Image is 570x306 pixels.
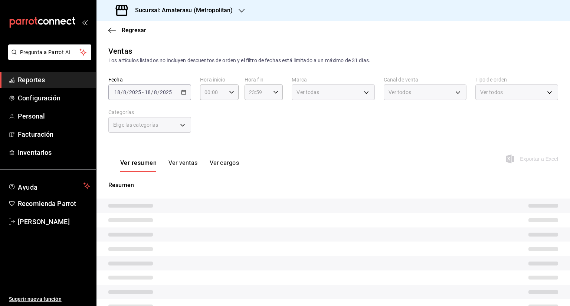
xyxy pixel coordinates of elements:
[142,89,144,95] span: -
[18,75,90,85] span: Reportes
[114,89,121,95] input: --
[20,49,80,56] span: Pregunta a Parrot AI
[82,19,88,25] button: open_drawer_menu
[160,89,172,95] input: ----
[18,93,90,103] span: Configuración
[5,54,91,61] a: Pregunta a Parrot AI
[121,89,123,95] span: /
[120,159,157,172] button: Ver resumen
[210,159,239,172] button: Ver cargos
[384,77,466,82] label: Canal de venta
[108,46,132,57] div: Ventas
[108,110,191,115] label: Categorías
[129,89,141,95] input: ----
[18,182,81,190] span: Ayuda
[18,199,90,209] span: Recomienda Parrot
[475,77,558,82] label: Tipo de orden
[9,295,90,303] span: Sugerir nueva función
[480,89,503,96] span: Ver todos
[127,89,129,95] span: /
[18,111,90,121] span: Personal
[157,89,160,95] span: /
[245,77,283,82] label: Hora fin
[151,89,153,95] span: /
[154,89,157,95] input: --
[108,27,146,34] button: Regresar
[113,121,158,129] span: Elige las categorías
[120,159,239,172] div: navigation tabs
[123,89,127,95] input: --
[297,89,319,96] span: Ver todas
[108,57,558,64] div: Los artículos listados no incluyen descuentos de orden y el filtro de fechas está limitado a un m...
[18,129,90,139] span: Facturación
[168,159,198,172] button: Ver ventas
[122,27,146,34] span: Regresar
[8,44,91,60] button: Pregunta a Parrot AI
[144,89,151,95] input: --
[200,77,239,82] label: Hora inicio
[18,147,90,157] span: Inventarios
[18,217,90,227] span: [PERSON_NAME]
[389,89,411,96] span: Ver todos
[108,181,558,190] p: Resumen
[129,6,233,15] h3: Sucursal: Amaterasu (Metropolitan)
[292,77,374,82] label: Marca
[108,77,191,82] label: Fecha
